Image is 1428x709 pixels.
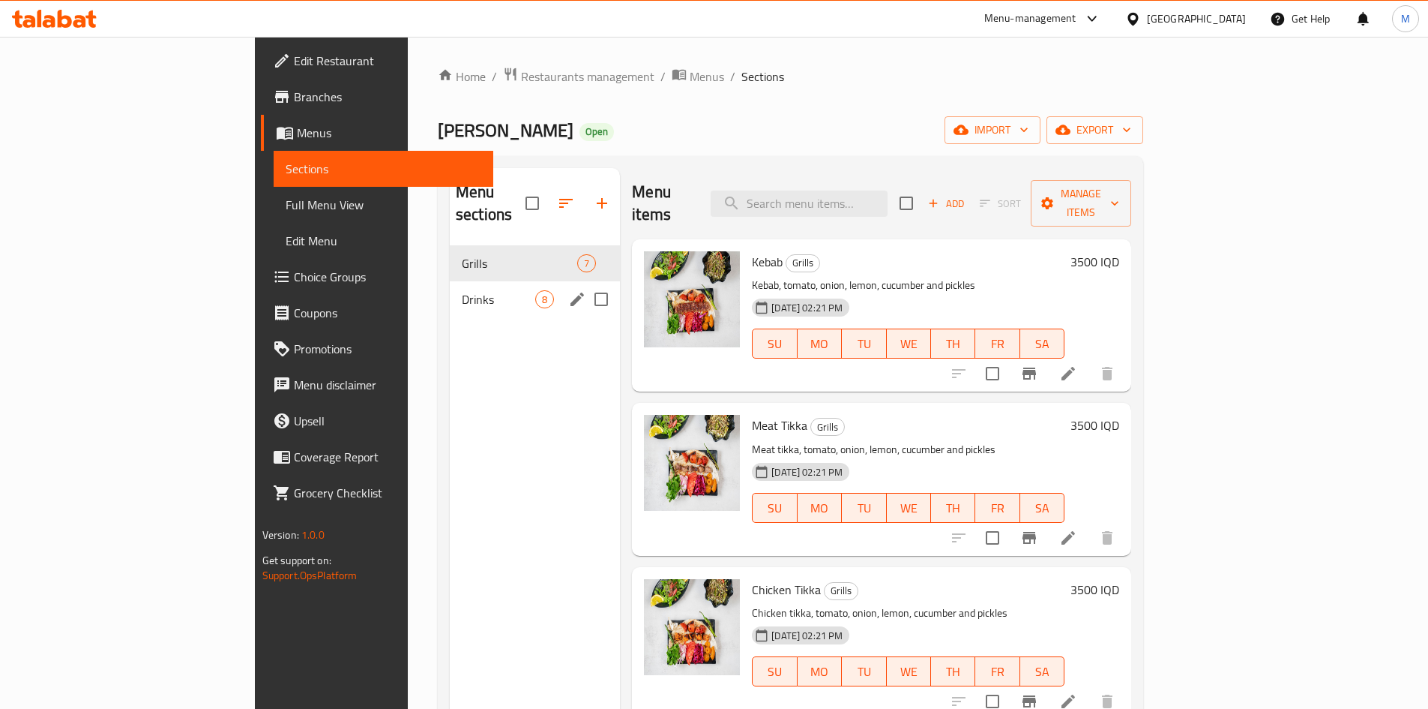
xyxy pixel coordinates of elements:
[931,329,975,359] button: TH
[1070,415,1119,436] h6: 3500 IQD
[937,333,969,355] span: TH
[548,185,584,221] span: Sort sections
[261,43,493,79] a: Edit Restaurant
[644,415,740,511] img: Meat Tikka
[798,329,842,359] button: MO
[286,196,481,214] span: Full Menu View
[887,656,931,686] button: WE
[848,497,880,519] span: TU
[893,661,925,683] span: WE
[462,290,535,308] span: Drinks
[752,414,807,437] span: Meat Tikka
[804,497,836,519] span: MO
[975,656,1019,686] button: FR
[945,116,1040,144] button: import
[632,181,693,226] h2: Menu items
[261,259,493,295] a: Choice Groups
[294,376,481,394] span: Menu disclaimer
[970,192,1031,215] span: Select section first
[752,656,797,686] button: SU
[294,484,481,502] span: Grocery Checklist
[294,412,481,430] span: Upsell
[786,254,820,272] div: Grills
[644,579,740,675] img: Chicken Tikka
[1026,333,1058,355] span: SA
[798,656,842,686] button: MO
[262,551,331,570] span: Get support on:
[274,223,493,259] a: Edit Menu
[690,68,724,86] span: Menus
[824,582,858,600] div: Grills
[842,656,886,686] button: TU
[975,493,1019,523] button: FR
[450,245,620,281] div: Grills7
[672,67,724,86] a: Menus
[759,497,791,519] span: SU
[752,578,821,601] span: Chicken Tikka
[1058,121,1131,140] span: export
[891,188,922,219] span: Select section
[450,239,620,323] nav: Menu sections
[578,257,595,271] span: 7
[1043,185,1119,222] span: Manage items
[1011,520,1047,556] button: Branch-specific-item
[981,333,1013,355] span: FR
[262,566,358,585] a: Support.OpsPlatform
[1020,329,1064,359] button: SA
[937,661,969,683] span: TH
[274,187,493,223] a: Full Menu View
[765,301,849,315] span: [DATE] 02:21 PM
[752,604,1064,623] p: Chicken tikka, tomato, onion, lemon, cucumber and pickles
[579,123,614,141] div: Open
[294,448,481,466] span: Coverage Report
[1046,116,1143,144] button: export
[536,293,553,307] span: 8
[261,439,493,475] a: Coverage Report
[893,333,925,355] span: WE
[811,419,844,436] span: Grills
[804,333,836,355] span: MO
[1147,11,1246,27] div: [GEOGRAPHIC_DATA]
[294,88,481,106] span: Branches
[1059,365,1077,383] a: Edit menu item
[730,68,735,86] li: /
[1020,656,1064,686] button: SA
[261,331,493,367] a: Promotions
[1401,11,1410,27] span: M
[975,329,1019,359] button: FR
[977,358,1008,389] span: Select to update
[261,367,493,403] a: Menu disclaimer
[503,67,654,86] a: Restaurants management
[1031,180,1131,227] button: Manage items
[825,582,858,599] span: Grills
[521,68,654,86] span: Restaurants management
[516,188,548,219] span: Select all sections
[887,329,931,359] button: WE
[566,288,588,311] button: edit
[956,121,1028,140] span: import
[804,661,836,683] span: MO
[438,67,1143,86] nav: breadcrumb
[922,192,970,215] button: Add
[450,281,620,317] div: Drinks8edit
[274,151,493,187] a: Sections
[931,493,975,523] button: TH
[535,290,554,308] div: items
[1070,579,1119,600] h6: 3500 IQD
[1020,493,1064,523] button: SA
[931,656,975,686] button: TH
[842,493,886,523] button: TU
[1026,497,1058,519] span: SA
[759,661,791,683] span: SU
[752,276,1064,295] p: Kebab, tomato, onion, lemon, cucumber and pickles
[752,251,783,273] span: Kebab
[462,254,577,272] span: Grills
[887,493,931,523] button: WE
[848,661,880,683] span: TU
[579,125,614,138] span: Open
[262,525,299,545] span: Version:
[981,497,1013,519] span: FR
[261,295,493,331] a: Coupons
[644,251,740,347] img: Kebab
